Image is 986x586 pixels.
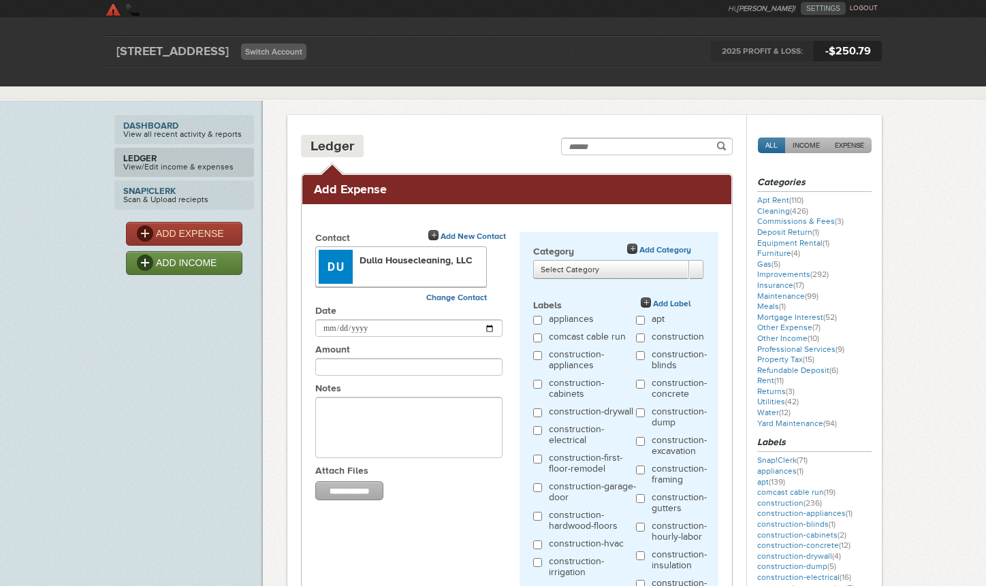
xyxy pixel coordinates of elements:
a: Commissions & Fees [757,216,844,226]
a: Other Income [757,333,819,343]
label: construction-first-floor-remodel [549,453,636,478]
label: Labels [533,299,705,314]
a: construction [757,498,822,508]
a: EXPENSE [827,137,872,153]
span: (4) [791,248,800,258]
div: [STREET_ADDRESS] [104,41,241,61]
a: Switch Account [241,44,306,60]
span: (94) [823,419,837,428]
span: (7) [812,323,821,332]
a: Furniture [757,248,800,258]
a: LOGOUT [850,4,878,12]
img: 55038.png [319,250,353,284]
span: (1) [829,519,836,529]
a: appliances [757,466,804,476]
a: Water [757,408,791,417]
a: ADD EXPENSE [126,222,242,246]
a: Mortgage Interest [757,312,837,322]
span: (19) [824,487,836,497]
a: ALL [758,137,785,153]
a: Add Label [641,297,691,310]
strong: Ledger [123,154,245,163]
span: (1) [779,302,786,311]
h2: Add Expense [314,182,720,197]
span: (3) [786,387,795,396]
span: (6) [829,365,838,375]
span: (1) [812,227,819,237]
a: Meals [757,302,786,311]
a: Gas [757,259,780,269]
span: (5) [827,561,836,571]
strong: [PERSON_NAME]! [737,4,795,13]
a: DashboardView all recent activity & reports [114,115,254,144]
a: Snap!ClerkScan & Upload reciepts [114,180,254,210]
a: ADD INCOME [126,251,242,275]
h4: Ledger [311,137,354,154]
label: comcast cable run [549,331,626,346]
h3: Categories [757,176,872,192]
span: (292) [810,270,829,279]
label: construction-concrete [652,378,707,403]
span: (15) [803,355,814,364]
label: construction-irrigation [549,556,636,581]
label: Amount [315,344,520,358]
label: Date [315,305,520,319]
a: Professional Services [757,344,844,354]
a: Maintenance [757,291,818,301]
label: construction-insulation [652,549,707,574]
span: (426) [790,206,808,216]
span: (71) [797,455,808,465]
a: comcast cable run [757,487,836,497]
label: construction-excavation [652,435,707,460]
span: (52) [823,312,837,322]
span: (5) [772,259,780,269]
a: Equipment Rental [757,238,829,248]
label: construction-dump [652,406,707,432]
a: apt [757,477,785,487]
label: construction-electrical [549,424,636,449]
label: construction-framing [652,463,707,489]
span: (11) [774,376,784,385]
span: (10) [808,333,819,343]
label: apt [652,314,665,328]
span: (2) [838,530,846,540]
span: (1) [846,508,853,518]
span: (1) [823,238,829,248]
a: Deposit Return [757,227,819,237]
span: (99) [805,291,818,301]
a: LedgerView/Edit income & expenses [114,148,254,177]
strong: Snap!Clerk [123,186,245,195]
span: (236) [804,498,822,508]
span: (9) [836,344,844,354]
a: SkyClerk [104,2,234,16]
li: Hi, [728,2,801,15]
label: construction-blinds [652,349,707,374]
a: Returns [757,387,795,396]
a: Yard Maintenance [757,419,837,428]
span: 2025 PROFIT & LOSS: [711,41,814,61]
label: construction [652,331,704,346]
a: construction-concrete [757,540,850,550]
a: construction-electrical [757,572,851,582]
span: (12) [839,540,850,550]
label: construction-drywall [549,406,633,421]
a: Other Expense [757,323,821,332]
a: SETTINGS [801,2,846,15]
label: construction-cabinets [549,378,636,403]
span: (3) [835,216,844,226]
a: construction-dump [757,561,836,571]
a: Change Contact [426,293,487,304]
a: Apt Rent [757,195,804,205]
a: Utilities [757,397,799,406]
a: INCOME [785,137,827,153]
span: (110) [789,195,804,205]
a: Add New Contact [428,230,506,243]
label: construction-hardwood-floors [549,510,636,535]
a: Add Category [627,244,691,257]
label: Contact [315,232,520,246]
h4: Dulla Housecleaning, LLC [319,250,483,267]
a: Rent [757,376,784,385]
a: Improvements [757,270,829,279]
a: construction-drywall [757,551,841,561]
label: construction-gutters [652,492,707,517]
